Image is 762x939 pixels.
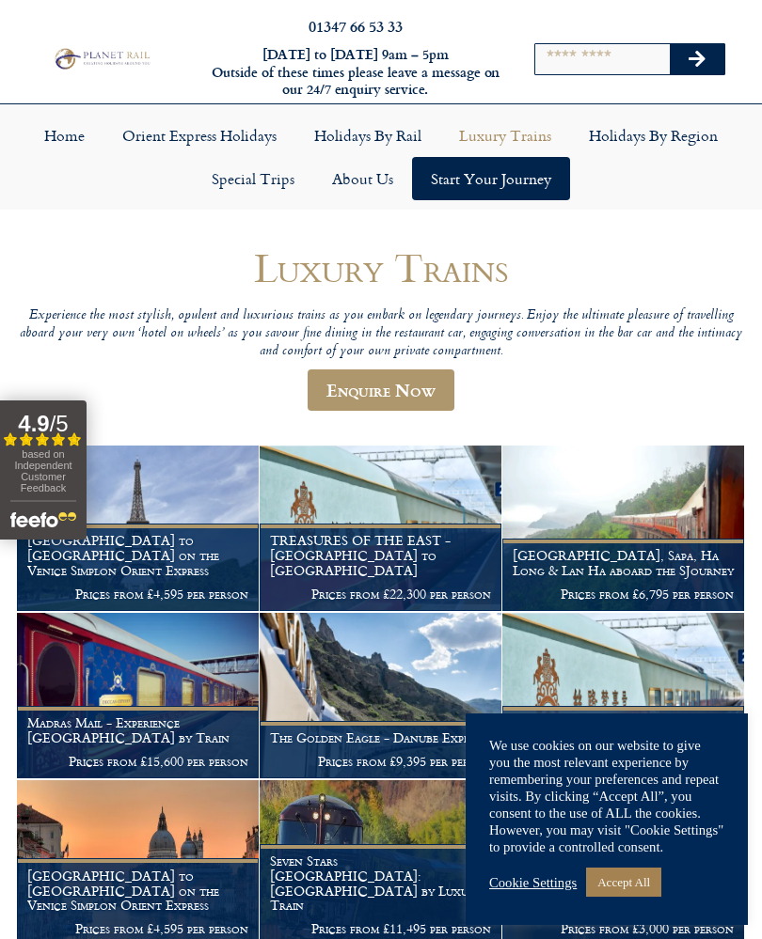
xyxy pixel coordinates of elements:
[17,446,260,612] a: [GEOGRAPHIC_DATA] to [GEOGRAPHIC_DATA] on the Venice Simplon Orient Express Prices from £4,595 pe...
[270,533,491,577] h1: TREASURES OF THE EAST - [GEOGRAPHIC_DATA] to [GEOGRAPHIC_DATA]
[260,613,502,779] a: The Golden Eagle - Danube Express Prices from £9,395 per person
[27,587,248,602] p: Prices from £4,595 per person
[502,613,745,779] a: Imperial China - Xi’an to [GEOGRAPHIC_DATA] Prices from £17,900 per person
[270,853,491,913] h1: Seven Stars [GEOGRAPHIC_DATA]: [GEOGRAPHIC_DATA] by Luxury Train
[270,754,491,769] p: Prices from £9,395 per person
[17,613,260,779] a: Madras Mail - Experience [GEOGRAPHIC_DATA] by Train Prices from £15,600 per person
[313,157,412,200] a: About Us
[570,114,737,157] a: Holidays by Region
[513,548,734,578] h1: [GEOGRAPHIC_DATA], Sapa, Ha Long & Lan Ha aboard the SJourney
[270,587,491,602] p: Prices from £22,300 per person
[51,46,152,71] img: Planet Rail Train Holidays Logo
[270,921,491,936] p: Prices from £11,495 per person
[270,730,491,745] h1: The Golden Eagle - Danube Express
[513,921,734,936] p: Prices from £3,000 per person
[25,114,103,157] a: Home
[27,533,248,577] h1: [GEOGRAPHIC_DATA] to [GEOGRAPHIC_DATA] on the Venice Simplon Orient Express
[295,114,440,157] a: Holidays by Rail
[208,46,503,99] h6: [DATE] to [DATE] 9am – 5pm Outside of these times please leave a message on our 24/7 enquiry serv...
[17,245,745,290] h1: Luxury Trains
[27,921,248,936] p: Prices from £4,595 per person
[17,307,745,360] p: Experience the most stylish, opulent and luxurious trains as you embark on legendary journeys. En...
[489,874,577,891] a: Cookie Settings
[489,737,724,855] div: We use cookies on our website to give you the most relevant experience by remembering your prefer...
[27,715,248,745] h1: Madras Mail - Experience [GEOGRAPHIC_DATA] by Train
[309,15,403,37] a: 01347 66 53 33
[513,587,734,602] p: Prices from £6,795 per person
[103,114,295,157] a: Orient Express Holidays
[260,446,502,612] a: TREASURES OF THE EAST - [GEOGRAPHIC_DATA] to [GEOGRAPHIC_DATA] Prices from £22,300 per person
[412,157,570,200] a: Start your Journey
[193,157,313,200] a: Special Trips
[440,114,570,157] a: Luxury Trains
[308,369,454,411] a: Enquire Now
[9,114,753,200] nav: Menu
[586,868,661,897] a: Accept All
[27,754,248,769] p: Prices from £15,600 per person
[27,869,248,913] h1: [GEOGRAPHIC_DATA] to [GEOGRAPHIC_DATA] on the Venice Simplon Orient Express
[670,44,724,74] button: Search
[502,446,745,612] a: [GEOGRAPHIC_DATA], Sapa, Ha Long & Lan Ha aboard the SJourney Prices from £6,795 per person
